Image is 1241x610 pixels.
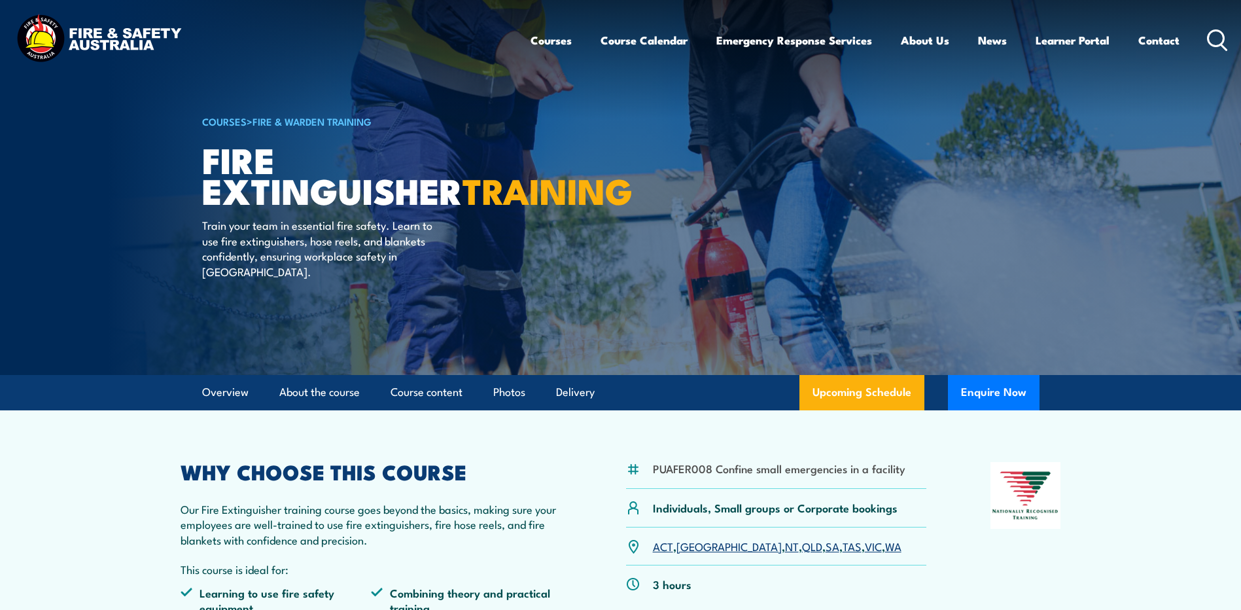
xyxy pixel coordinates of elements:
[716,23,872,58] a: Emergency Response Services
[253,114,372,128] a: Fire & Warden Training
[556,375,595,410] a: Delivery
[885,538,901,554] a: WA
[843,538,862,554] a: TAS
[202,114,247,128] a: COURSES
[865,538,882,554] a: VIC
[676,538,782,554] a: [GEOGRAPHIC_DATA]
[653,539,901,554] p: , , , , , , ,
[826,538,839,554] a: SA
[1138,23,1180,58] a: Contact
[391,375,463,410] a: Course content
[785,538,799,554] a: NT
[279,375,360,410] a: About the course
[181,462,563,480] h2: WHY CHOOSE THIS COURSE
[202,375,249,410] a: Overview
[463,162,633,217] strong: TRAINING
[601,23,688,58] a: Course Calendar
[948,375,1040,410] button: Enquire Now
[978,23,1007,58] a: News
[181,562,563,577] p: This course is ideal for:
[653,538,673,554] a: ACT
[653,577,691,592] p: 3 hours
[901,23,949,58] a: About Us
[181,501,563,547] p: Our Fire Extinguisher training course goes beyond the basics, making sure your employees are well...
[802,538,822,554] a: QLD
[799,375,924,410] a: Upcoming Schedule
[202,113,525,129] h6: >
[990,462,1061,529] img: Nationally Recognised Training logo.
[493,375,525,410] a: Photos
[653,461,905,476] li: PUAFER008 Confine small emergencies in a facility
[202,217,441,279] p: Train your team in essential fire safety. Learn to use fire extinguishers, hose reels, and blanke...
[202,144,525,205] h1: Fire Extinguisher
[531,23,572,58] a: Courses
[1036,23,1110,58] a: Learner Portal
[653,500,898,515] p: Individuals, Small groups or Corporate bookings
